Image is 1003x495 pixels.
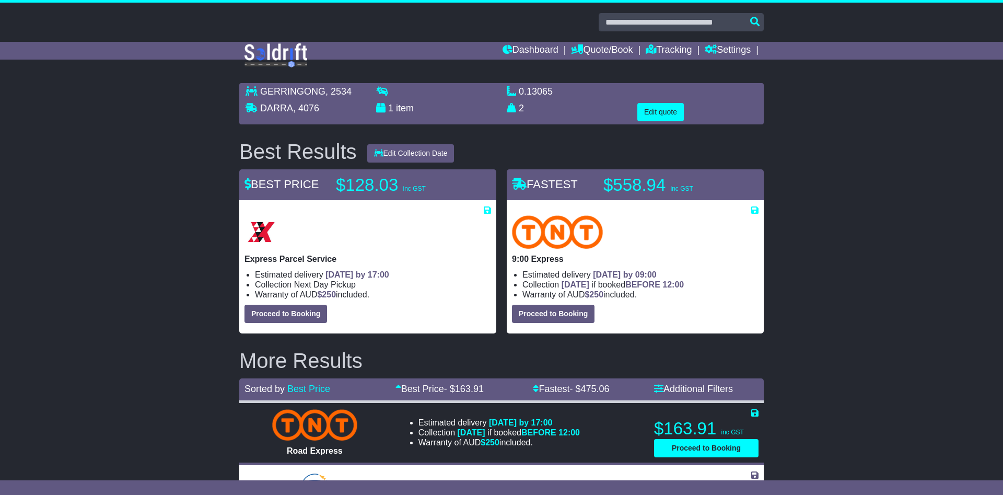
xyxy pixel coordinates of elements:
span: - $ [569,384,609,394]
span: 250 [589,290,603,299]
li: Collection [522,280,759,290]
span: 250 [322,290,336,299]
span: item [396,103,414,113]
span: BEFORE [521,428,556,437]
li: Estimated delivery [418,480,580,490]
span: 12:00 [662,280,684,289]
button: Proceed to Booking [512,305,594,323]
li: Collection [255,280,491,290]
li: Warranty of AUD included. [522,290,759,300]
button: Proceed to Booking [654,439,759,457]
span: GERRINGONG [260,86,325,97]
span: Road Express [287,446,343,455]
span: 2 [519,103,524,113]
span: 163.91 [455,384,484,394]
span: - $ [444,384,484,394]
a: Tracking [646,42,692,60]
span: if booked [458,428,580,437]
span: if booked [562,280,684,289]
a: Quote/Book [571,42,633,60]
li: Collection [418,428,580,438]
h2: More Results [239,349,764,372]
button: Edit Collection Date [367,144,454,163]
li: Warranty of AUD included. [255,290,491,300]
a: Settings [705,42,751,60]
a: Additional Filters [654,384,733,394]
span: inc GST [670,185,693,192]
button: Proceed to Booking [244,305,327,323]
div: Best Results [234,140,362,163]
span: $ [317,290,336,299]
span: 475.06 [580,384,609,394]
span: [DATE] by 17:00 [489,418,553,427]
span: BEFORE [625,280,660,289]
li: Warranty of AUD included. [418,438,580,447]
span: [DATE] [562,280,589,289]
span: $ [585,290,603,299]
li: Estimated delivery [418,418,580,428]
img: TNT Domestic: 9:00 Express [512,215,603,249]
a: Fastest- $475.06 [533,384,609,394]
span: 250 [485,438,499,447]
p: $163.91 [654,418,759,439]
span: DARRA [260,103,293,113]
span: inc GST [403,185,425,192]
span: 12:00 [558,428,580,437]
span: , 2534 [325,86,352,97]
a: Best Price- $163.91 [395,384,484,394]
a: Best Price [287,384,330,394]
p: Express Parcel Service [244,254,491,264]
span: FASTEST [512,178,578,191]
span: inc GST [721,429,743,436]
span: [DATE] by 17:00 [325,270,389,279]
p: $558.94 [603,175,734,195]
span: BEST PRICE [244,178,319,191]
button: Edit quote [637,103,684,121]
img: Border Express: Express Parcel Service [244,215,278,249]
img: TNT Domestic: Road Express [272,409,357,441]
span: , 4076 [293,103,319,113]
p: $128.03 [336,175,466,195]
span: Next Day Pickup [294,280,356,289]
span: Sorted by [244,384,285,394]
span: 1 [388,103,393,113]
span: 0.13065 [519,86,553,97]
li: Estimated delivery [522,270,759,280]
li: Estimated delivery [255,270,491,280]
a: Dashboard [503,42,558,60]
span: [DATE] [458,428,485,437]
span: $ [481,438,499,447]
span: [DATE] by 09:00 [593,270,657,279]
p: 9:00 Express [512,254,759,264]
